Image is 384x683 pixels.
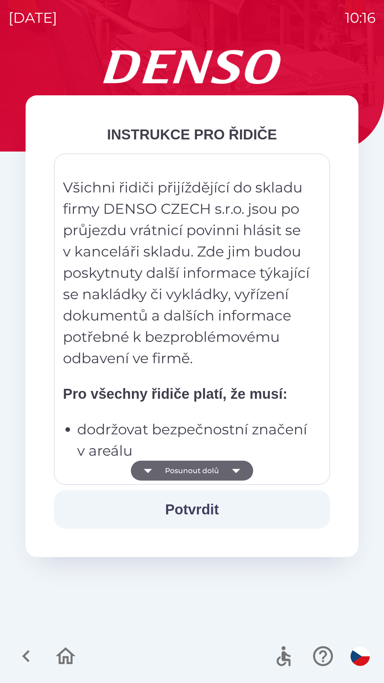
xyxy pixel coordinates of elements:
[26,50,358,84] img: Logo
[77,419,311,461] p: dodržovat bezpečnostní značení v areálu
[345,7,375,28] p: 10:16
[351,647,370,666] img: cs flag
[9,7,57,28] p: [DATE]
[131,461,253,481] button: Posunout dolů
[54,490,330,529] button: Potvrdit
[63,386,287,402] strong: Pro všechny řidiče platí, že musí:
[54,124,330,145] div: INSTRUKCE PRO ŘIDIČE
[63,177,311,369] p: Všichni řidiči přijíždějící do skladu firmy DENSO CZECH s.r.o. jsou po průjezdu vrátnicí povinni ...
